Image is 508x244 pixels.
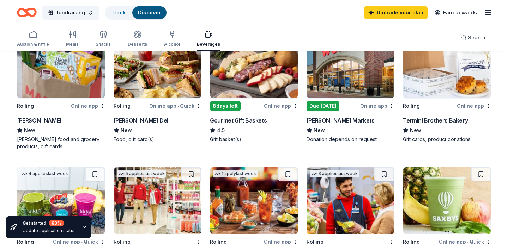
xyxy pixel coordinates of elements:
[307,31,394,98] img: Image for Weis Markets
[210,116,267,125] div: Gourmet Gift Baskets
[210,167,298,234] img: Image for Giant Eagle
[210,136,298,143] div: Gift basket(s)
[96,27,111,51] button: Snacks
[114,31,202,143] a: Image for McAlister's Deli6 applieslast weekRollingOnline app•Quick[PERSON_NAME] DeliNewFood, gif...
[314,126,325,134] span: New
[403,136,491,143] div: Gift cards, product donations
[128,27,147,51] button: Desserts
[66,27,79,51] button: Meals
[307,101,339,111] div: Due [DATE]
[114,102,131,110] div: Rolling
[410,126,421,134] span: New
[17,136,105,150] div: [PERSON_NAME] food and grocery products, gift cards
[213,170,258,177] div: 1 apply last week
[177,103,179,109] span: •
[310,170,359,177] div: 3 applies last week
[307,136,395,143] div: Donation depends on request
[264,101,298,110] div: Online app
[17,102,34,110] div: Rolling
[164,27,180,51] button: Alcohol
[210,101,241,111] div: 8 days left
[66,42,79,47] div: Meals
[197,42,220,47] div: Beverages
[430,6,481,19] a: Earn Rewards
[121,126,132,134] span: New
[49,220,64,226] div: 80 %
[403,116,468,125] div: Termini Brothers Bakery
[56,8,85,17] span: fundraising
[114,167,201,234] img: Image for Target
[111,10,125,15] a: Track
[403,31,491,98] img: Image for Termini Brothers Bakery
[138,10,161,15] a: Discover
[17,42,49,47] div: Auction & raffle
[210,31,298,98] img: Image for Gourmet Gift Baskets
[23,220,76,226] div: Get started
[149,101,201,110] div: Online app Quick
[20,170,69,177] div: 4 applies last week
[457,101,491,110] div: Online app
[23,228,76,233] div: Update application status
[455,31,491,45] button: Search
[403,167,491,234] img: Image for Saxbys
[17,4,37,21] a: Home
[42,6,99,20] button: fundraising
[403,102,420,110] div: Rolling
[71,101,105,110] div: Online app
[17,31,105,150] a: Image for MARTIN'SLocalRollingOnline app[PERSON_NAME]New[PERSON_NAME] food and grocery products, ...
[17,31,105,98] img: Image for MARTIN'S
[307,31,395,143] a: Image for Weis MarketsDue [DATE]Online app[PERSON_NAME] MarketsNewDonation depends on request
[17,116,62,125] div: [PERSON_NAME]
[17,27,49,51] button: Auction & raffle
[210,31,298,143] a: Image for Gourmet Gift Baskets10 applieslast week8days leftOnline appGourmet Gift Baskets4.5Gift ...
[164,42,180,47] div: Alcohol
[403,31,491,143] a: Image for Termini Brothers Bakery7 applieslast weekRollingOnline appTermini Brothers BakeryNewGif...
[114,116,170,125] div: [PERSON_NAME] Deli
[128,42,147,47] div: Desserts
[468,33,485,42] span: Search
[96,42,111,47] div: Snacks
[114,31,201,98] img: Image for McAlister's Deli
[307,116,375,125] div: [PERSON_NAME] Markets
[24,126,35,134] span: New
[364,6,428,19] a: Upgrade your plan
[307,167,394,234] img: Image for Walmart
[114,136,202,143] div: Food, gift card(s)
[105,6,167,20] button: TrackDiscover
[17,167,105,234] img: Image for Nekter Juice Bar
[360,101,394,110] div: Online app
[217,126,225,134] span: 4.5
[117,170,166,177] div: 5 applies last week
[197,27,220,51] button: Beverages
